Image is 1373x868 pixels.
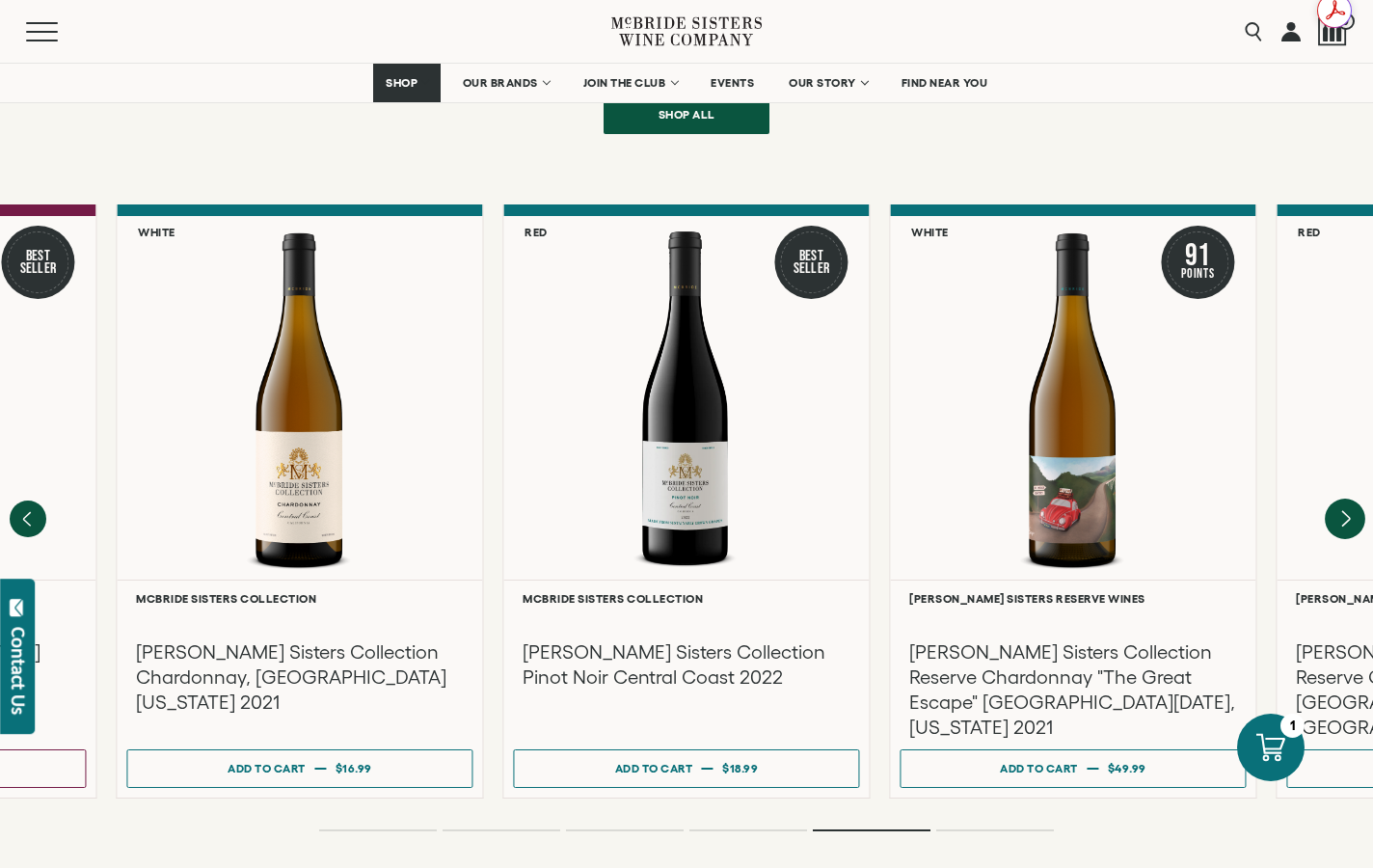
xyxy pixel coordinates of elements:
[902,76,988,90] span: FIND NEAR YOU
[813,829,930,831] li: Page dot 5
[525,226,548,238] h6: Red
[523,592,849,605] h6: McBride Sisters Collection
[889,64,1001,102] a: FIND NEAR YOU
[909,639,1236,740] h3: [PERSON_NAME] Sisters Collection Reserve Chardonnay "The Great Escape" [GEOGRAPHIC_DATA][DATE], [...
[336,762,372,774] span: $16.99
[463,76,538,90] span: OUR BRANDS
[911,226,949,238] h6: White
[571,64,689,102] a: JOIN THE CLUB
[583,76,666,90] span: JOIN THE CLUB
[1000,754,1078,782] div: Add to cart
[319,829,437,831] li: Page dot 1
[936,829,1054,831] li: Page dot 6
[1108,762,1146,774] span: $49.99
[1298,226,1321,238] h6: Red
[523,639,849,690] h3: [PERSON_NAME] Sisters Collection Pinot Noir Central Coast 2022
[373,64,441,102] a: SHOP
[502,204,870,799] a: Red Best Seller McBride Sisters Collection Central Coast Pinot Noir McBride Sisters Collection [P...
[722,762,758,774] span: $18.99
[909,592,1236,605] h6: [PERSON_NAME] Sisters Reserve Wines
[136,639,463,715] h3: [PERSON_NAME] Sisters Collection Chardonnay, [GEOGRAPHIC_DATA][US_STATE] 2021
[9,627,28,715] div: Contact Us
[615,754,693,782] div: Add to cart
[566,829,684,831] li: Page dot 3
[604,95,769,134] a: Shop all
[900,749,1246,788] button: Add to cart $49.99
[116,204,483,799] a: White McBride Sisters Collection Chardonnay, Central Coast California McBride Sisters Collection ...
[138,226,175,238] h6: White
[698,64,767,102] a: EVENTS
[1280,714,1305,738] div: 1
[126,749,472,788] button: Add to cart $16.99
[10,501,46,537] button: Previous
[689,829,807,831] li: Page dot 4
[450,64,561,102] a: OUR BRANDS
[625,95,749,133] span: Shop all
[889,204,1256,799] a: White 91 Points McBride Sisters Collection Reserve Chardonnay "The Great Escape" Santa Lucia High...
[228,754,306,782] div: Add to cart
[776,64,879,102] a: OUR STORY
[386,76,418,90] span: SHOP
[443,829,560,831] li: Page dot 2
[789,76,856,90] span: OUR STORY
[1325,500,1365,540] button: Next
[136,592,463,605] h6: McBride Sisters Collection
[711,76,754,90] span: EVENTS
[513,749,859,788] button: Add to cart $18.99
[26,22,95,41] button: Mobile Menu Trigger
